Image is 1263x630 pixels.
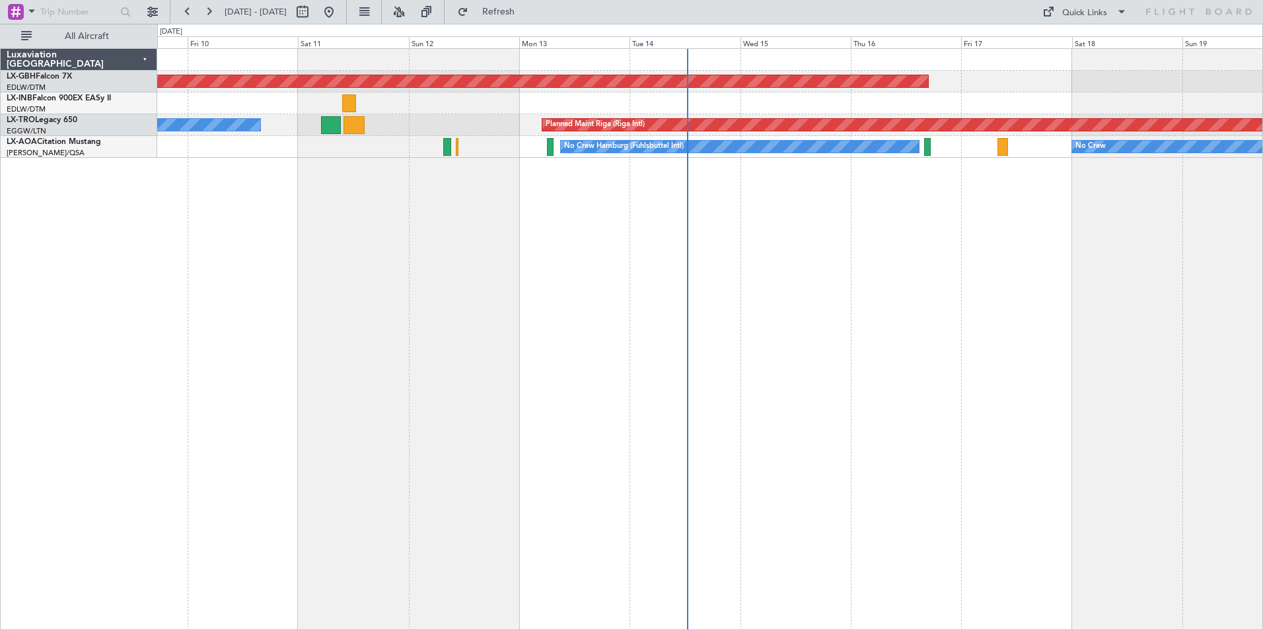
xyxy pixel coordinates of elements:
button: Quick Links [1036,1,1134,22]
div: Mon 13 [519,36,630,48]
button: Refresh [451,1,530,22]
a: [PERSON_NAME]/QSA [7,148,85,158]
div: Quick Links [1062,7,1107,20]
div: [DATE] [160,26,182,38]
a: LX-INBFalcon 900EX EASy II [7,94,111,102]
div: Sat 11 [298,36,408,48]
span: LX-TRO [7,116,35,124]
a: EDLW/DTM [7,83,46,92]
div: Sun 12 [409,36,519,48]
div: Fri 17 [961,36,1071,48]
span: Refresh [471,7,526,17]
button: All Aircraft [15,26,143,47]
div: No Crew [1075,137,1106,157]
input: Trip Number [40,2,116,22]
div: Tue 14 [630,36,740,48]
div: Wed 15 [740,36,851,48]
div: Fri 10 [188,36,298,48]
div: Sat 18 [1072,36,1182,48]
div: Planned Maint Riga (Riga Intl) [546,115,645,135]
span: All Aircraft [34,32,139,41]
span: LX-INB [7,94,32,102]
span: [DATE] - [DATE] [225,6,287,18]
a: LX-TROLegacy 650 [7,116,77,124]
span: LX-AOA [7,138,37,146]
a: EGGW/LTN [7,126,46,136]
div: No Crew Hamburg (Fuhlsbuttel Intl) [564,137,684,157]
div: Thu 16 [851,36,961,48]
span: LX-GBH [7,73,36,81]
a: EDLW/DTM [7,104,46,114]
a: LX-GBHFalcon 7X [7,73,72,81]
a: LX-AOACitation Mustang [7,138,101,146]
